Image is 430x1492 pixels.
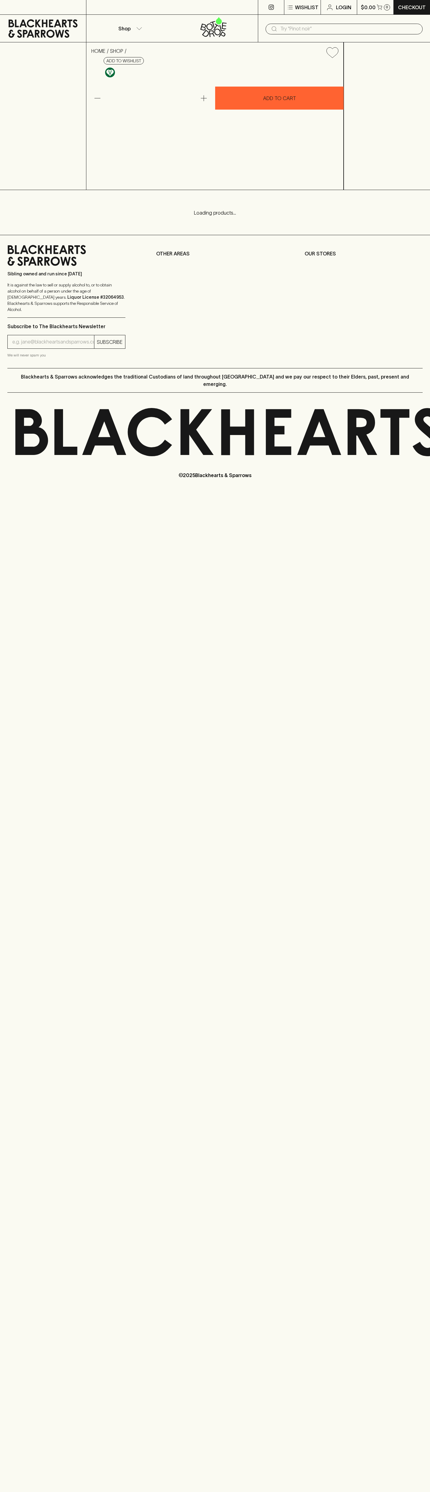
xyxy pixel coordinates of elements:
button: Add to wishlist [324,45,341,60]
p: $0.00 [361,4,376,11]
p: Loading products... [6,209,424,216]
p: Wishlist [295,4,318,11]
p: It is against the law to sell or supply alcohol to, or to obtain alcohol on behalf of a person un... [7,282,125,313]
p: OTHER AREAS [156,250,274,257]
input: e.g. jane@blackheartsandsparrows.com.au [12,337,94,347]
a: SHOP [110,48,123,54]
img: 40535.png [86,63,343,190]
p: Subscribe to The Blackhearts Newsletter [7,323,125,330]
p: ⠀ [86,4,92,11]
p: OUR STORES [305,250,423,257]
p: Blackhearts & Sparrows acknowledges the traditional Custodians of land throughout [GEOGRAPHIC_DAT... [12,373,418,388]
p: SUBSCRIBE [97,338,123,346]
p: We will never spam you [7,352,125,358]
button: Add to wishlist [104,57,144,64]
strong: Liquor License #32064953 [67,295,124,300]
input: Try "Pinot noir" [280,24,418,34]
a: Made without the use of any animal products. [104,66,116,79]
button: SUBSCRIBE [94,335,125,348]
p: Login [336,4,351,11]
p: Sibling owned and run since [DATE] [7,271,125,277]
button: Shop [86,15,172,42]
p: ADD TO CART [263,95,296,102]
p: Checkout [398,4,426,11]
a: HOME [91,48,105,54]
p: 0 [386,6,388,9]
button: ADD TO CART [215,87,344,110]
img: Vegan [105,68,115,77]
p: Shop [118,25,131,32]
